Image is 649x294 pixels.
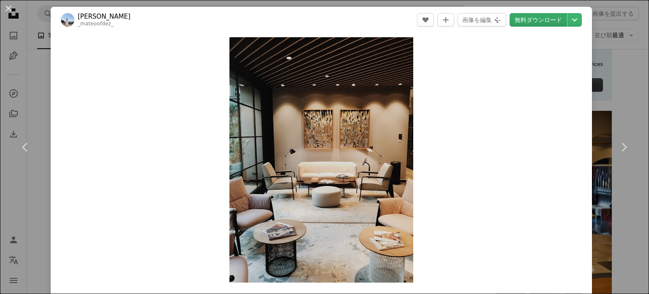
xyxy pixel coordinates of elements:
[229,37,413,283] img: 部屋の中にセットされたブラックメタルフレームベージュパッド入りソファ
[567,13,582,27] button: ダウンロードサイズを選択してください
[510,13,567,27] a: 無料ダウンロード
[229,37,413,283] button: この画像でズームインする
[78,12,131,21] a: [PERSON_NAME]
[417,13,434,27] button: いいね！
[78,21,114,27] a: _mateoofdez_
[458,13,506,27] button: 画像を編集
[61,13,74,27] img: Mateo Fernándezのプロフィールを見る
[598,107,649,188] a: 次へ
[437,13,454,27] button: コレクションに追加する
